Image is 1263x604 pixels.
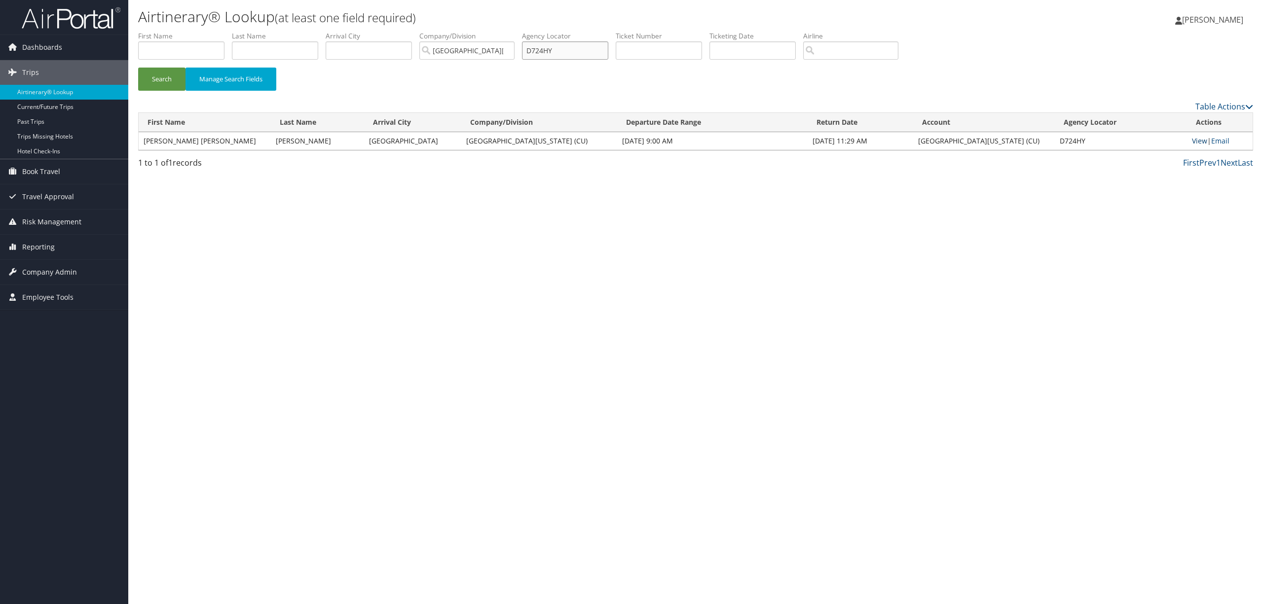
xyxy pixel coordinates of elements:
[1221,157,1238,168] a: Next
[461,113,618,132] th: Company/Division
[1182,14,1243,25] span: [PERSON_NAME]
[22,60,39,85] span: Trips
[913,132,1055,150] td: [GEOGRAPHIC_DATA][US_STATE] (CU)
[1175,5,1253,35] a: [PERSON_NAME]
[1211,136,1229,145] a: Email
[364,113,461,132] th: Arrival City: activate to sort column descending
[803,31,906,41] label: Airline
[271,132,364,150] td: [PERSON_NAME]
[364,132,461,150] td: [GEOGRAPHIC_DATA]
[275,9,416,26] small: (at least one field required)
[1055,113,1187,132] th: Agency Locator: activate to sort column ascending
[1192,136,1207,145] a: View
[808,113,913,132] th: Return Date: activate to sort column ascending
[617,113,808,132] th: Departure Date Range: activate to sort column ascending
[186,68,276,91] button: Manage Search Fields
[22,159,60,184] span: Book Travel
[913,113,1055,132] th: Account: activate to sort column ascending
[22,235,55,259] span: Reporting
[168,157,173,168] span: 1
[138,6,882,27] h1: Airtinerary® Lookup
[1055,132,1187,150] td: D724HY
[22,35,62,60] span: Dashboards
[522,31,616,41] label: Agency Locator
[1216,157,1221,168] a: 1
[1187,132,1253,150] td: |
[139,132,271,150] td: [PERSON_NAME] [PERSON_NAME]
[22,285,74,310] span: Employee Tools
[139,113,271,132] th: First Name: activate to sort column ascending
[232,31,326,41] label: Last Name
[326,31,419,41] label: Arrival City
[22,6,120,30] img: airportal-logo.png
[138,68,186,91] button: Search
[22,184,74,209] span: Travel Approval
[22,260,77,284] span: Company Admin
[1199,157,1216,168] a: Prev
[808,132,913,150] td: [DATE] 11:29 AM
[22,210,81,234] span: Risk Management
[617,132,808,150] td: [DATE] 9:00 AM
[138,31,232,41] label: First Name
[138,157,406,174] div: 1 to 1 of records
[271,113,364,132] th: Last Name: activate to sort column ascending
[419,31,522,41] label: Company/Division
[616,31,709,41] label: Ticket Number
[1187,113,1253,132] th: Actions
[1195,101,1253,112] a: Table Actions
[1183,157,1199,168] a: First
[709,31,803,41] label: Ticketing Date
[1238,157,1253,168] a: Last
[461,132,618,150] td: [GEOGRAPHIC_DATA][US_STATE] (CU)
